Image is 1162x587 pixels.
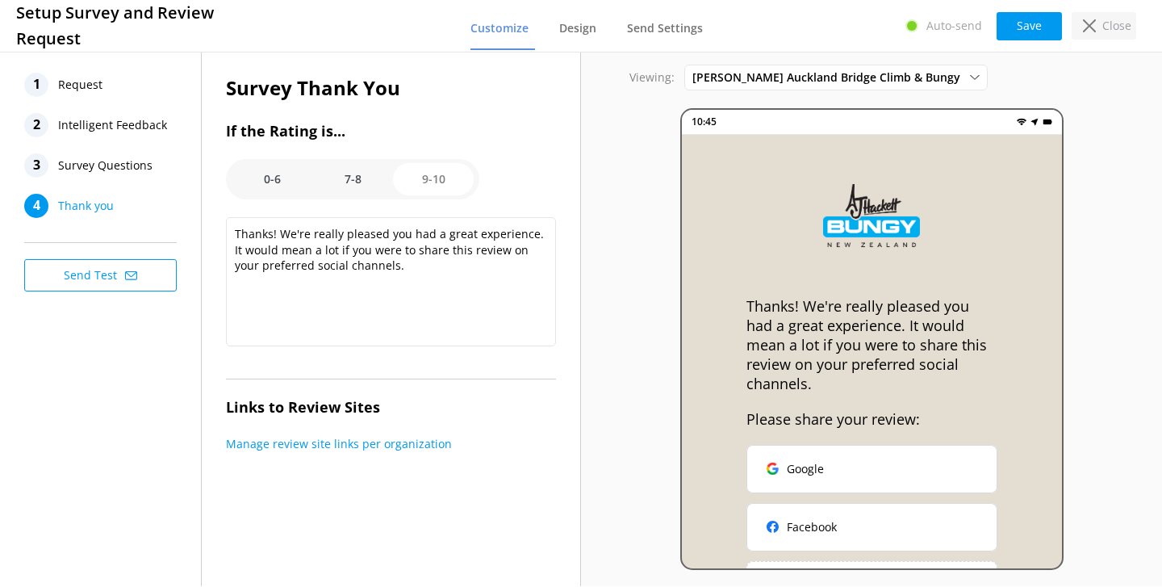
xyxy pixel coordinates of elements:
h2: Survey Thank You [226,73,556,103]
p: 10:45 [692,114,717,129]
a: Manage review site links per organization [226,435,556,453]
div: 1 [24,73,48,97]
span: Intelligent Feedback [58,113,167,137]
span: Design [559,20,596,36]
div: 2 [24,113,48,137]
h3: Links to Review Sites [226,396,556,419]
button: Save [997,12,1062,40]
p: Thanks! We're really pleased you had a great experience. It would mean a lot if you were to share... [746,296,997,393]
span: Send Settings [627,20,703,36]
img: battery.png [1043,117,1052,127]
img: wifi.png [1017,117,1026,127]
img: near-me.png [1030,117,1039,127]
div: 4 [24,194,48,218]
p: Viewing: [629,69,675,86]
span: Customize [470,20,529,36]
option: 9-10 [393,163,474,195]
span: [PERSON_NAME] Auckland Bridge Climb & Bungy [692,69,970,86]
button: Send Test [24,259,177,291]
span: Thank you [58,194,114,218]
span: Survey Questions [58,153,153,178]
option: 0-6 [232,163,312,195]
button: Facebook [746,503,997,551]
option: 7-8 [312,163,393,195]
span: Request [58,73,102,97]
textarea: Thanks! We're really pleased you had a great experience. It would mean a lot if you were to share... [226,217,556,346]
p: Close [1102,17,1131,35]
p: Please share your review: [746,409,997,429]
p: Auto-send [926,17,982,35]
img: 125-1637547389.png [823,167,920,264]
div: 3 [24,153,48,178]
h3: If the Rating is... [226,119,556,143]
button: Google [746,445,997,493]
